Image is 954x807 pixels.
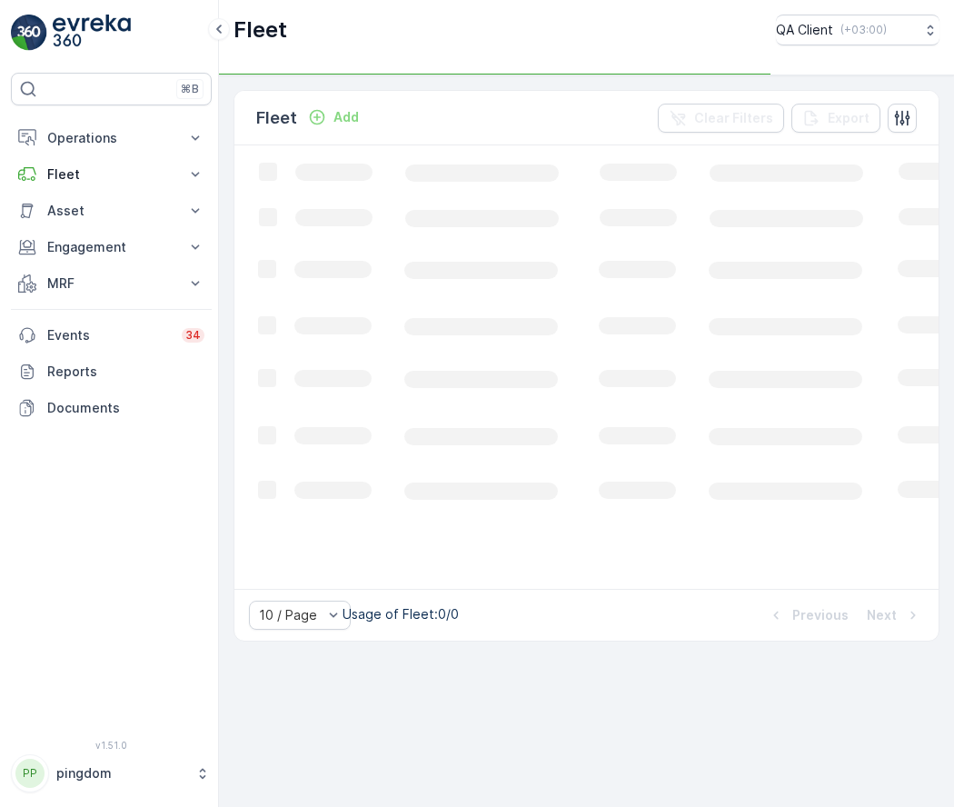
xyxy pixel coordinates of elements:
[11,390,212,426] a: Documents
[47,326,171,344] p: Events
[867,606,897,624] p: Next
[185,328,201,343] p: 34
[776,15,939,45] button: QA Client(+03:00)
[47,165,175,184] p: Fleet
[11,15,47,51] img: logo
[47,129,175,147] p: Operations
[791,104,880,133] button: Export
[11,120,212,156] button: Operations
[47,399,204,417] p: Documents
[865,604,924,626] button: Next
[792,606,849,624] p: Previous
[658,104,784,133] button: Clear Filters
[11,354,212,390] a: Reports
[11,265,212,302] button: MRF
[333,108,359,126] p: Add
[256,105,297,131] p: Fleet
[47,238,175,256] p: Engagement
[765,604,850,626] button: Previous
[11,156,212,193] button: Fleet
[11,317,212,354] a: Events34
[53,15,131,51] img: logo_light-DOdMpM7g.png
[11,754,212,792] button: PPpingdom
[234,15,287,45] p: Fleet
[11,740,212,751] span: v 1.51.0
[47,363,204,381] p: Reports
[776,21,833,39] p: QA Client
[828,109,870,127] p: Export
[840,23,887,37] p: ( +03:00 )
[343,605,459,623] p: Usage of Fleet : 0/0
[11,229,212,265] button: Engagement
[301,106,366,128] button: Add
[11,193,212,229] button: Asset
[15,759,45,788] div: PP
[694,109,773,127] p: Clear Filters
[56,764,186,782] p: pingdom
[181,82,199,96] p: ⌘B
[47,202,175,220] p: Asset
[47,274,175,293] p: MRF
